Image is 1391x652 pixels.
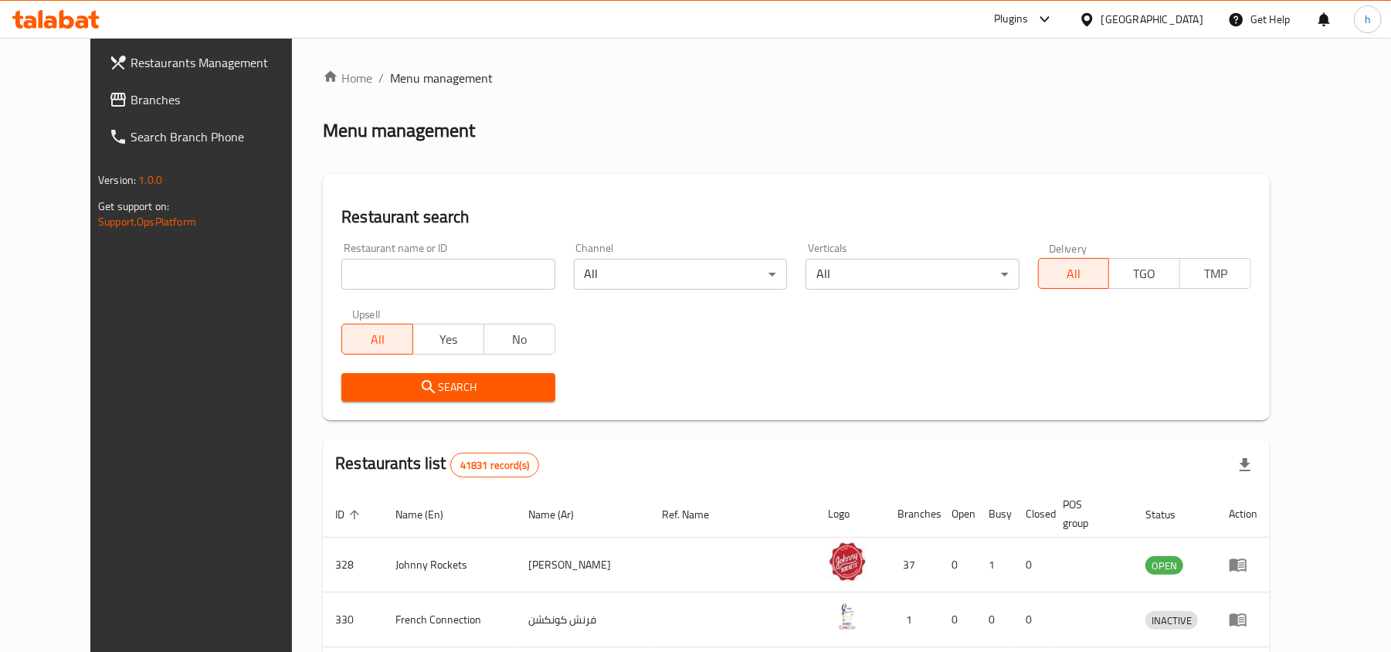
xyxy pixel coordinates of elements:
span: Branches [131,90,310,109]
button: TMP [1179,258,1251,289]
a: Search Branch Phone [97,118,323,155]
span: Restaurants Management [131,53,310,72]
div: Plugins [994,10,1028,29]
td: 328 [323,538,383,593]
img: French Connection [828,597,867,636]
h2: Restaurant search [341,205,1251,229]
a: Support.OpsPlatform [98,212,196,232]
a: Branches [97,81,323,118]
span: INACTIVE [1145,612,1198,630]
span: ID [335,505,365,524]
span: Yes [419,328,478,351]
div: Menu [1229,555,1257,574]
button: All [341,324,413,355]
div: INACTIVE [1145,611,1198,630]
td: 1 [976,538,1013,593]
td: French Connection [383,593,516,647]
li: / [378,69,384,87]
div: Menu [1229,610,1257,629]
td: 37 [885,538,939,593]
td: 1 [885,593,939,647]
span: OPEN [1145,557,1183,575]
th: Closed [1013,491,1050,538]
label: Upsell [352,308,381,319]
button: All [1038,258,1110,289]
td: 0 [1013,593,1050,647]
nav: breadcrumb [323,69,1270,87]
span: POS group [1063,495,1114,532]
span: Version: [98,170,136,190]
div: All [806,259,1019,290]
a: Home [323,69,372,87]
button: TGO [1108,258,1180,289]
td: 330 [323,593,383,647]
span: All [1045,263,1104,285]
span: 1.0.0 [138,170,162,190]
td: فرنش كونكشن [516,593,650,647]
span: TMP [1186,263,1245,285]
div: OPEN [1145,556,1183,575]
span: Menu management [390,69,493,87]
a: Restaurants Management [97,44,323,81]
span: Search Branch Phone [131,127,310,146]
span: Status [1145,505,1196,524]
button: Search [341,373,555,402]
span: No [490,328,549,351]
td: 0 [939,538,976,593]
span: Get support on: [98,196,169,216]
button: No [483,324,555,355]
th: Busy [976,491,1013,538]
span: Name (Ar) [528,505,594,524]
span: TGO [1115,263,1174,285]
th: Logo [816,491,885,538]
th: Branches [885,491,939,538]
td: 0 [1013,538,1050,593]
div: Export file [1226,447,1264,484]
img: Johnny Rockets [828,542,867,581]
span: h [1365,11,1371,28]
div: Total records count [450,453,539,477]
div: [GEOGRAPHIC_DATA] [1101,11,1203,28]
td: Johnny Rockets [383,538,516,593]
button: Yes [412,324,484,355]
span: 41831 record(s) [451,458,538,473]
h2: Menu management [323,118,475,143]
span: Name (En) [395,505,463,524]
h2: Restaurants list [335,452,539,477]
td: 0 [976,593,1013,647]
span: All [348,328,407,351]
th: Open [939,491,976,538]
input: Search for restaurant name or ID.. [341,259,555,290]
label: Delivery [1049,243,1087,253]
div: All [574,259,787,290]
span: Search [354,378,542,397]
td: 0 [939,593,976,647]
span: Ref. Name [663,505,730,524]
th: Action [1216,491,1270,538]
td: [PERSON_NAME] [516,538,650,593]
